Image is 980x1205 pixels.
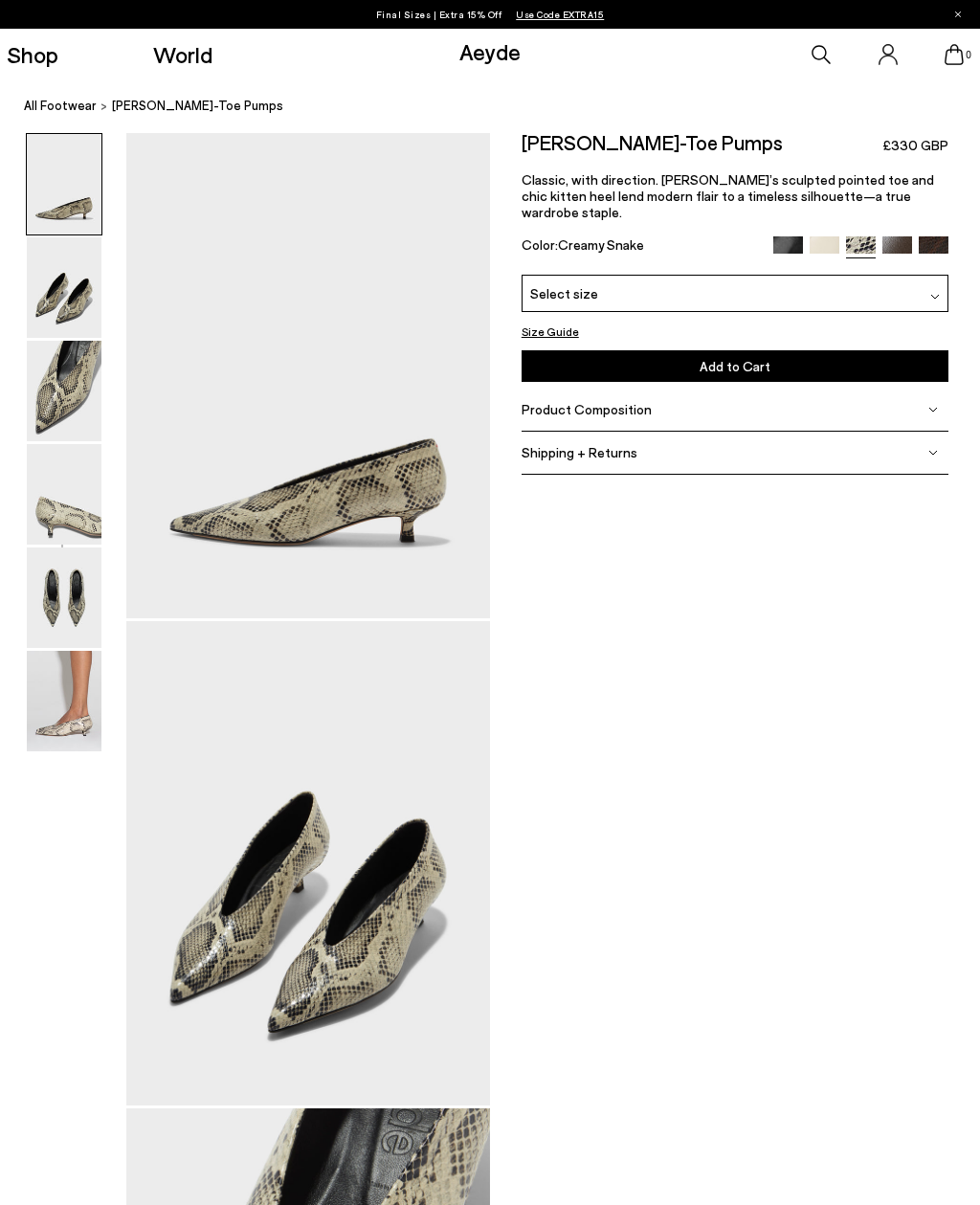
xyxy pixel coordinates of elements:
p: Final Sizes | Extra 15% Off [376,5,605,24]
p: Classic, with direction. [PERSON_NAME]’s sculpted pointed toe and chic kitten heel lend modern fl... [522,171,948,220]
img: Clara Pointed-Toe Pumps - Image 6 [27,651,101,751]
nav: breadcrumb [24,80,980,133]
span: Navigate to /collections/ss25-final-sizes [516,9,604,20]
img: svg%3E [928,448,938,457]
span: 0 [964,50,973,60]
span: [PERSON_NAME]-Toe Pumps [112,96,283,116]
img: Clara Pointed-Toe Pumps - Image 3 [27,341,101,441]
h2: [PERSON_NAME]-Toe Pumps [522,133,783,152]
a: Shop [7,43,58,66]
span: Add to Cart [700,358,770,374]
img: svg%3E [928,405,938,414]
img: Clara Pointed-Toe Pumps - Image 1 [27,134,101,234]
a: Aeyde [459,37,521,65]
a: World [153,43,212,66]
img: Clara Pointed-Toe Pumps - Image 2 [27,237,101,338]
a: All Footwear [24,96,97,116]
button: Size Guide [522,322,579,341]
span: £330 GBP [882,136,948,155]
a: 0 [945,44,964,65]
span: Product Composition [522,401,652,417]
button: Add to Cart [522,350,948,382]
img: Clara Pointed-Toe Pumps - Image 4 [27,444,101,545]
img: Clara Pointed-Toe Pumps - Image 5 [27,547,101,648]
span: Creamy Snake [558,236,644,253]
span: Shipping + Returns [522,444,637,460]
span: Select size [530,283,598,303]
div: Color: [522,236,760,258]
img: svg%3E [930,292,940,301]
